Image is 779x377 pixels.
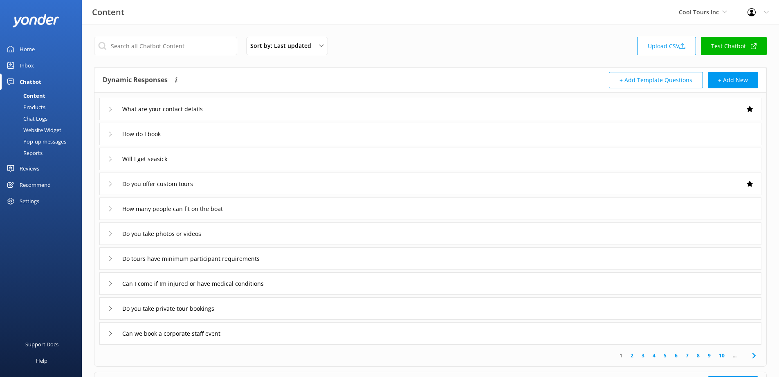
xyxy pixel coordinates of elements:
img: yonder-white-logo.png [12,14,59,27]
a: 9 [704,352,715,359]
input: Search all Chatbot Content [94,37,237,55]
a: 7 [682,352,693,359]
span: Cool Tours Inc [679,8,719,16]
a: Products [5,101,82,113]
div: Inbox [20,57,34,74]
div: Help [36,352,47,369]
a: 1 [615,352,626,359]
a: 4 [649,352,660,359]
span: Sort by: Last updated [250,41,316,50]
a: 3 [638,352,649,359]
div: Pop-up messages [5,136,66,147]
a: 5 [660,352,671,359]
div: Content [5,90,45,101]
a: Upload CSV [637,37,696,55]
div: Chatbot [20,74,41,90]
button: + Add New [708,72,758,88]
a: Website Widget [5,124,82,136]
h4: Dynamic Responses [103,72,168,88]
a: Pop-up messages [5,136,82,147]
span: ... [729,352,741,359]
a: Content [5,90,82,101]
button: + Add Template Questions [609,72,703,88]
a: Chat Logs [5,113,82,124]
a: 6 [671,352,682,359]
div: Chat Logs [5,113,47,124]
div: Support Docs [25,336,58,352]
div: Settings [20,193,39,209]
h3: Content [92,6,124,19]
a: 8 [693,352,704,359]
a: 2 [626,352,638,359]
div: Products [5,101,45,113]
div: Reports [5,147,43,159]
a: Test Chatbot [701,37,767,55]
div: Website Widget [5,124,61,136]
a: 10 [715,352,729,359]
div: Recommend [20,177,51,193]
div: Home [20,41,35,57]
div: Reviews [20,160,39,177]
a: Reports [5,147,82,159]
